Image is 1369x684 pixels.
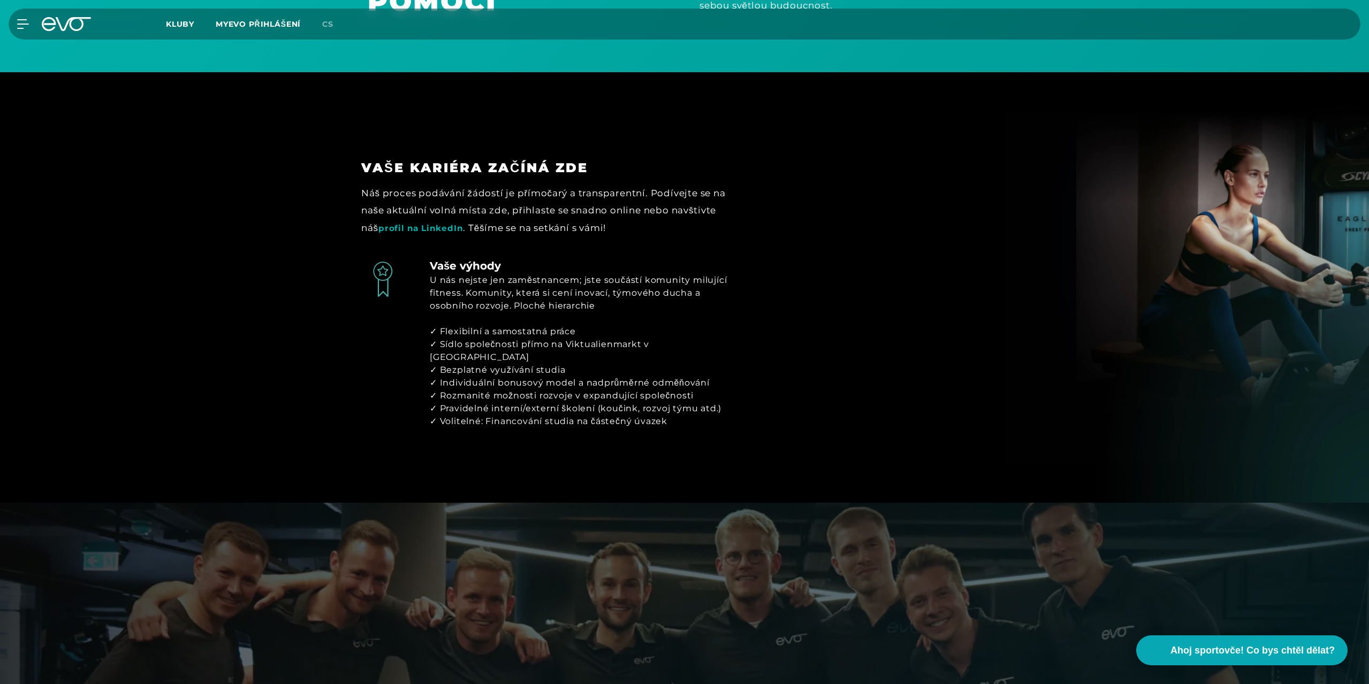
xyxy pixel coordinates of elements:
a: Kluby [166,19,216,29]
font: Náš proces podávání žádostí je přímočarý a transparentní. Podívejte se na naše aktuální volná mís... [361,188,726,233]
a: cs [322,18,346,30]
font: Vaše výhody [430,259,501,272]
font: ✓ Bezplatné využívání studia [430,365,565,375]
font: Ahoj sportovče! Co bys chtěl dělat? [1170,645,1335,656]
font: ✓ Flexibilní a samostatná práce [430,326,576,336]
font: ✓ Rozmanité možnosti rozvoje v expandující společnosti [430,390,694,401]
font: Kluby [166,19,194,29]
font: ✓ Sídlo společnosti přímo na Viktualienmarkt v [GEOGRAPHIC_DATA] [430,339,649,362]
font: . Těšíme se na setkání s vámi! [463,222,606,233]
font: cs [322,19,333,29]
font: ✓ Volitelné: Financování studia na částečný úvazek [430,416,667,426]
font: ✓ Pravidelné interní/externí školení (koučink, rozvoj týmu atd.) [430,403,721,413]
font: ✓ Individuální bonusový model a nadprůměrné odměňování [430,378,710,388]
font: U nás nejste jen zaměstnancem; jste součástí komunity milující fitness. Komunity, která si cení i... [430,275,727,311]
button: Ahoj sportovče! Co bys chtěl dělat? [1136,635,1348,665]
a: MYEVO PŘIHLÁŠENÍ [216,19,301,29]
font: VAŠE KARIÉRA ZAČÍNÁ ZDE [361,160,588,175]
a: profil na LinkedIn [378,223,463,233]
